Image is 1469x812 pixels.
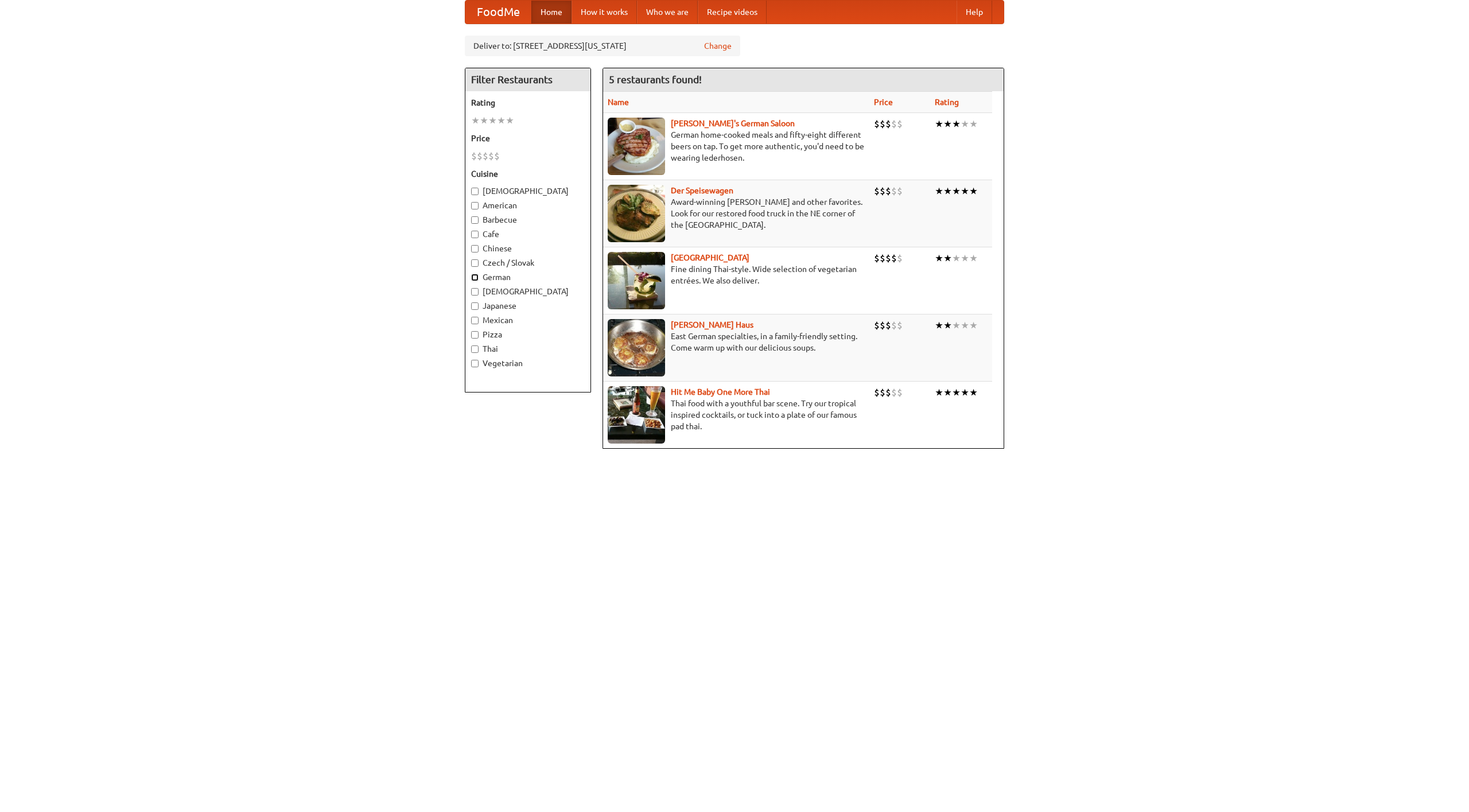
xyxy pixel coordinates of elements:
li: $ [891,319,897,332]
li: ★ [935,118,943,130]
li: ★ [969,386,978,399]
li: ★ [969,185,978,197]
input: Thai [471,345,479,353]
input: American [471,202,479,209]
li: $ [880,319,885,332]
li: ★ [480,114,488,127]
li: ★ [969,319,978,332]
input: Pizza [471,331,479,339]
li: ★ [935,319,943,332]
li: $ [874,185,880,197]
a: Recipe videos [698,1,767,24]
li: $ [885,319,891,332]
li: ★ [952,185,961,197]
ng-pluralize: 5 restaurants found! [609,74,702,85]
input: Vegetarian [471,360,479,367]
li: $ [891,185,897,197]
li: ★ [497,114,506,127]
label: Japanese [471,300,585,312]
input: Japanese [471,302,479,310]
p: German home-cooked meals and fifty-eight different beers on tap. To get more authentic, you'd nee... [608,129,865,164]
a: [PERSON_NAME] Haus [671,320,753,329]
li: ★ [969,252,978,265]
li: $ [885,185,891,197]
li: $ [874,252,880,265]
li: ★ [506,114,514,127]
h5: Price [471,133,585,144]
li: $ [488,150,494,162]
img: satay.jpg [608,252,665,309]
label: German [471,271,585,283]
li: ★ [961,252,969,265]
li: $ [897,252,903,265]
input: German [471,274,479,281]
li: $ [880,185,885,197]
li: ★ [961,185,969,197]
p: East German specialties, in a family-friendly setting. Come warm up with our delicious soups. [608,331,865,353]
input: Czech / Slovak [471,259,479,267]
input: Barbecue [471,216,479,224]
a: FoodMe [465,1,531,24]
img: speisewagen.jpg [608,185,665,242]
a: Name [608,98,629,107]
p: Thai food with a youthful bar scene. Try our tropical inspired cocktails, or tuck into a plate of... [608,398,865,432]
li: ★ [943,118,952,130]
li: $ [897,319,903,332]
h4: Filter Restaurants [465,68,590,91]
li: ★ [943,319,952,332]
a: Rating [935,98,959,107]
li: $ [880,252,885,265]
li: ★ [943,185,952,197]
input: Chinese [471,245,479,252]
li: $ [483,150,488,162]
li: $ [494,150,500,162]
input: [DEMOGRAPHIC_DATA] [471,288,479,296]
li: ★ [952,252,961,265]
li: $ [885,386,891,399]
li: $ [874,118,880,130]
li: $ [880,118,885,130]
a: Hit Me Baby One More Thai [671,387,770,397]
a: Price [874,98,893,107]
label: Pizza [471,329,585,340]
label: Thai [471,343,585,355]
li: ★ [488,114,497,127]
li: $ [897,386,903,399]
li: ★ [961,386,969,399]
label: Mexican [471,314,585,326]
label: Vegetarian [471,358,585,369]
li: $ [885,252,891,265]
a: Who we are [637,1,698,24]
li: ★ [943,386,952,399]
div: Deliver to: [STREET_ADDRESS][US_STATE] [465,36,740,56]
label: Czech / Slovak [471,257,585,269]
a: Der Speisewagen [671,186,733,195]
img: babythai.jpg [608,386,665,444]
li: $ [471,150,477,162]
a: [GEOGRAPHIC_DATA] [671,253,749,262]
li: $ [874,319,880,332]
li: $ [885,118,891,130]
li: ★ [471,114,480,127]
li: ★ [935,386,943,399]
img: kohlhaus.jpg [608,319,665,376]
label: [DEMOGRAPHIC_DATA] [471,286,585,297]
a: Help [957,1,992,24]
p: Award-winning [PERSON_NAME] and other favorites. Look for our restored food truck in the NE corne... [608,196,865,231]
a: Change [704,40,732,52]
li: $ [897,185,903,197]
p: Fine dining Thai-style. Wide selection of vegetarian entrées. We also deliver. [608,263,865,286]
li: $ [891,386,897,399]
li: $ [874,386,880,399]
label: Cafe [471,228,585,240]
li: ★ [943,252,952,265]
input: Cafe [471,231,479,238]
li: ★ [952,118,961,130]
li: $ [891,252,897,265]
li: $ [891,118,897,130]
li: ★ [952,319,961,332]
